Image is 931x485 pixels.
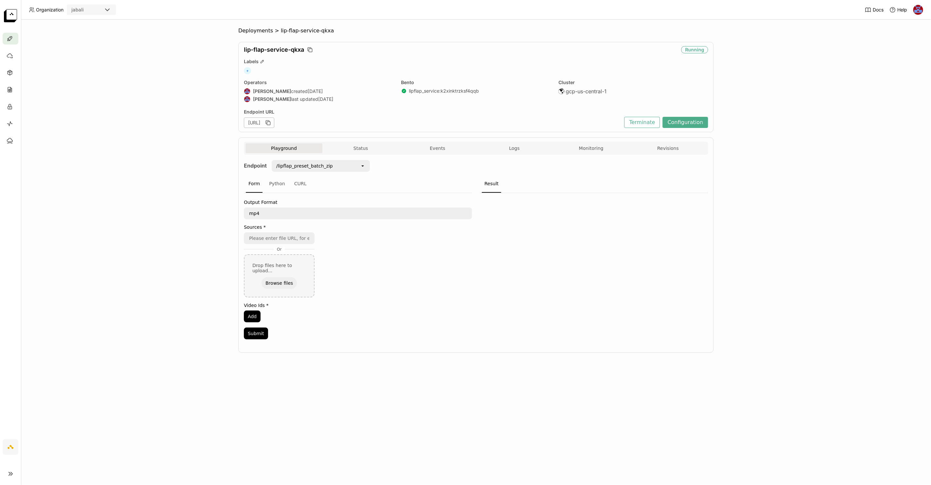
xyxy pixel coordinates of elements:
[889,7,907,13] div: Help
[244,117,274,128] div: [URL]
[71,7,84,13] div: jabali
[244,46,304,53] span: lip-flap-service-qkxa
[865,7,884,13] a: Docs
[253,96,291,102] strong: [PERSON_NAME]
[238,27,714,34] nav: Breadcrumbs navigation
[274,247,285,252] span: Or
[266,175,288,193] div: Python
[238,27,273,34] span: Deployments
[401,80,551,85] div: Bento
[292,175,309,193] div: CURL
[334,163,334,169] input: Selected /lipflap_preset_batch_zip.
[244,88,250,94] img: Jhonatan Oliveira
[897,7,907,13] span: Help
[663,117,708,128] button: Configuration
[244,328,268,339] button: Submit
[276,163,333,169] div: /lipflap_preset_batch_zip
[681,46,708,53] div: Running
[262,277,297,289] button: Browse files
[273,27,281,34] span: >
[246,143,322,153] button: Playground
[360,163,365,169] svg: open
[244,96,250,102] img: Jhonatan Oliveira
[244,109,621,115] div: Endpoint URL
[553,143,630,153] button: Monitoring
[558,80,708,85] div: Cluster
[244,59,708,64] div: Labels
[245,208,471,219] textarea: mp4
[476,143,553,153] button: Logs
[246,175,263,193] div: Form
[244,225,472,230] label: Sources *
[630,143,706,153] button: Revisions
[244,162,267,169] strong: Endpoint
[566,88,607,95] span: gcp-us-central-1
[36,7,64,13] span: Organization
[318,96,333,102] span: [DATE]
[308,88,323,94] span: [DATE]
[253,88,291,94] strong: [PERSON_NAME]
[244,80,393,85] div: Operators
[399,143,476,153] button: Events
[245,233,314,243] input: Please enter file URL, for example: https://example.com/file_url
[322,143,399,153] button: Status
[281,27,334,34] span: lip-flap-service-qkxa
[409,88,479,94] a: lipflap_service:k2xinktrzksf4qqb
[624,117,660,128] button: Terminate
[244,200,472,205] label: Output Format
[252,263,306,273] div: Drop files here to upload...
[913,5,923,15] img: Jhonatan Oliveira
[873,7,884,13] span: Docs
[84,7,85,13] input: Selected jabali.
[244,96,393,102] div: last updated
[244,311,261,322] button: Add
[244,67,251,74] span: +
[244,88,393,95] div: created
[4,9,17,22] img: logo
[244,303,472,308] label: Video Ids *
[482,175,501,193] div: Result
